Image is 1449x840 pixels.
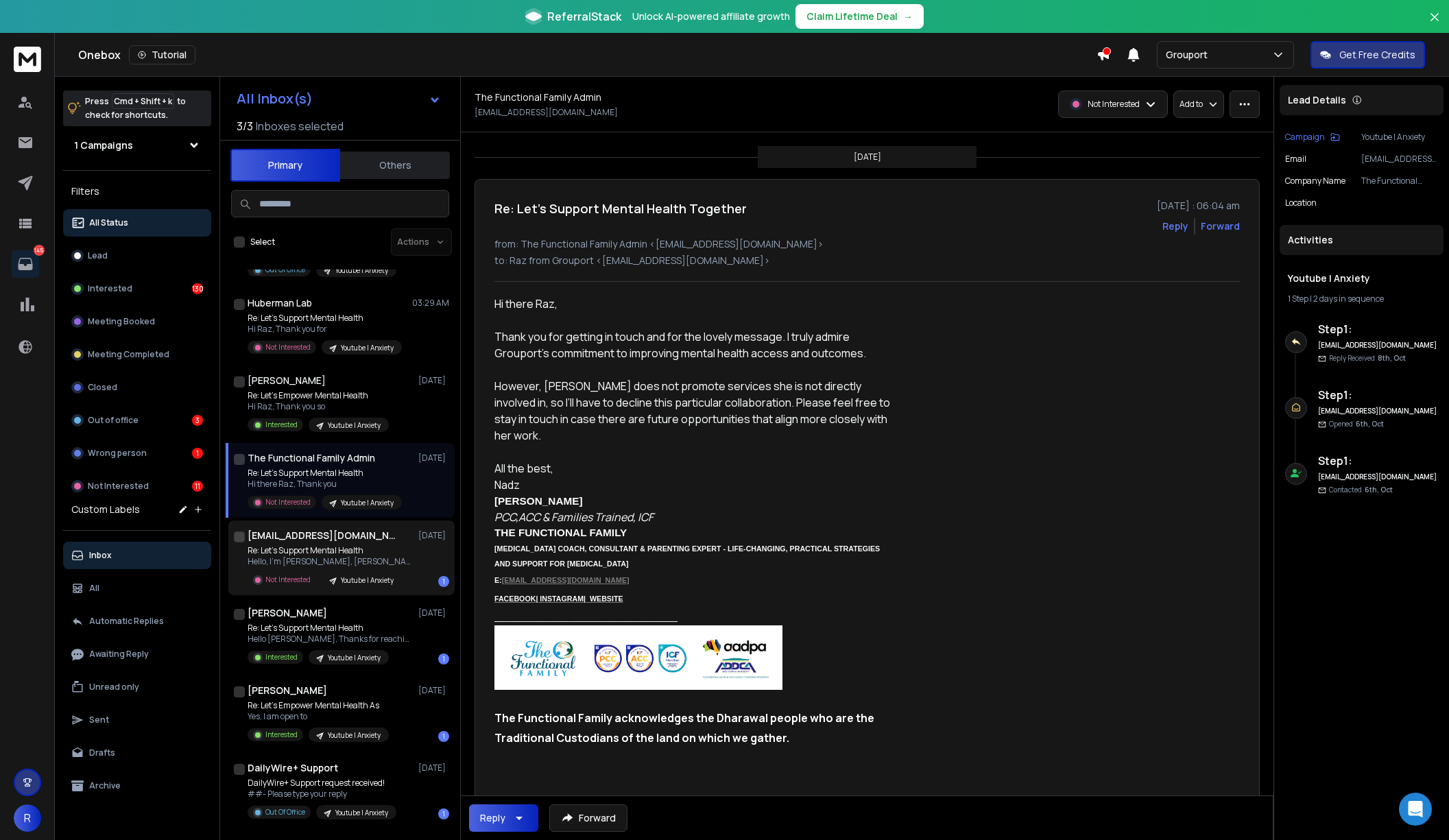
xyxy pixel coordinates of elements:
[63,132,211,159] button: 1 Campaigns
[1288,293,1308,304] span: 1 Step
[248,529,398,542] h1: [EMAIL_ADDRESS][DOMAIN_NAME]
[538,592,584,603] a: INSTAGRAM
[63,706,211,734] button: Sent
[248,761,338,775] h1: DailyWire+ Support
[494,237,1240,251] p: from: The Functional Family Admin <[EMAIL_ADDRESS][DOMAIN_NAME]>
[412,298,449,309] p: 03:29 AM
[632,10,790,23] p: Unlock AI-powered affiliate growth
[494,710,876,745] span: The Functional Family acknowledges the Dharawal people who are the Traditional Custodians of the ...
[89,715,109,725] p: Sent
[34,245,45,256] p: 145
[88,382,117,393] p: Closed
[494,495,583,507] span: [PERSON_NAME]
[63,209,211,237] button: All Status
[494,576,630,584] font: E:
[795,4,924,29] button: Claim Lifetime Deal→
[1280,225,1444,255] div: Activities
[89,217,128,228] p: All Status
[226,85,452,112] button: All Inbox(s)
[494,595,536,603] span: FACEBOOK
[1162,219,1188,233] button: Reply
[88,283,132,294] p: Interested
[475,91,601,104] h1: The Functional Family Admin
[1318,387,1438,403] h6: Step 1 :
[469,804,538,832] button: Reply
[335,265,388,276] p: Youtube | Anxiety
[1361,132,1438,143] p: Youtube | Anxiety
[63,407,211,434] button: Out of office3
[248,313,402,324] p: Re: Let’s Support Mental Health
[265,652,298,662] p: Interested
[192,448,203,459] div: 1
[494,296,895,312] p: Hi there Raz,
[265,575,311,585] p: Not Interested
[248,700,389,711] p: Re: Let’s Empower Mental Health As
[1285,176,1345,187] p: Company Name
[14,804,41,832] button: R
[494,254,1240,267] p: to: Raz from Grouport <[EMAIL_ADDRESS][DOMAIN_NAME]>
[1166,48,1213,62] p: Grouport
[88,316,155,327] p: Meeting Booked
[1318,472,1438,482] h6: [EMAIL_ADDRESS][DOMAIN_NAME]
[1318,406,1438,416] h6: [EMAIL_ADDRESS][DOMAIN_NAME]
[549,804,627,832] button: Forward
[341,498,394,508] p: Youtube | Anxiety
[192,481,203,492] div: 11
[438,653,449,664] div: 1
[438,576,449,587] div: 1
[248,545,412,556] p: Re: Let’s Support Mental Health
[586,592,623,603] a: WEBSITE
[88,448,147,459] p: Wrong person
[265,497,311,507] p: Not Interested
[418,453,449,464] p: [DATE]
[536,595,538,603] span: |
[63,739,211,767] button: Drafts
[78,45,1097,64] div: Onebox
[63,608,211,635] button: Automatic Replies
[418,608,449,619] p: [DATE]
[518,509,654,525] font: ACC & Families Trained, ICF
[74,139,133,152] h1: 1 Campaigns
[1285,154,1306,165] p: Email
[1285,132,1325,143] p: Campaign
[71,503,140,516] h3: Custom Labels
[63,275,211,302] button: Interested130
[328,730,381,741] p: Youtube | Anxiety
[89,780,121,791] p: Archive
[248,479,402,490] p: Hi there Raz, Thank you
[1313,293,1384,304] span: 2 days in sequence
[63,575,211,602] button: All
[418,375,449,386] p: [DATE]
[475,107,618,118] p: [EMAIL_ADDRESS][DOMAIN_NAME]
[1288,93,1346,107] p: Lead Details
[256,118,344,134] h3: Inboxes selected
[494,610,678,622] font: ________________________________
[1339,48,1415,62] p: Get Free Credits
[418,685,449,696] p: [DATE]
[265,730,298,740] p: Interested
[438,731,449,742] div: 1
[89,649,149,660] p: Awaiting Reply
[89,682,139,693] p: Unread only
[494,477,895,493] p: Nadz
[63,440,211,467] button: Wrong person1
[335,808,388,818] p: Youtube | Anxiety
[88,250,108,261] p: Lead
[63,472,211,500] button: Not Interested11
[494,378,895,444] p: However, [PERSON_NAME] does not promote services she is not directly involved in, so I’ll have to...
[494,544,882,568] span: CHANGING, PRACTICAL STRATEGIES AND SUPPORT FOR [MEDICAL_DATA]
[112,93,174,109] span: Cmd + Shift + k
[129,45,195,64] button: Tutorial
[540,595,584,603] span: INSTAGRAM
[237,118,253,134] span: 3 / 3
[88,481,149,492] p: Not Interested
[1318,321,1438,337] h6: Step 1 :
[1285,132,1340,143] button: Campaign
[192,415,203,426] div: 3
[494,509,518,525] font: PCC,
[265,342,311,352] p: Not Interested
[854,152,881,163] p: [DATE]
[494,544,746,553] font: [MEDICAL_DATA] COACH, CONSULTANT & PARENTING EXPERT - LIFE-
[248,390,389,401] p: Re: Let’s Empower Mental Health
